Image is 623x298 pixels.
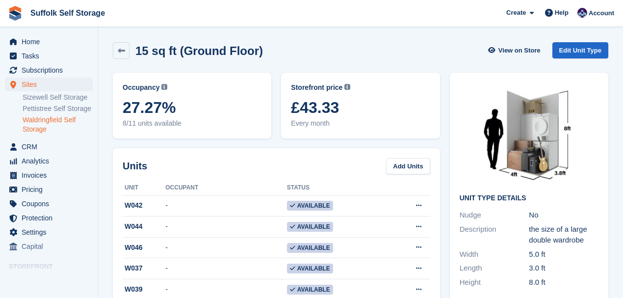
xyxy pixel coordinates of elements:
[460,263,529,274] div: Length
[165,217,287,238] td: -
[123,243,165,253] div: W046
[123,82,159,93] span: Occupancy
[22,183,80,196] span: Pricing
[5,197,93,211] a: menu
[135,44,263,57] h2: 15 sq ft (Ground Floor)
[287,201,333,211] span: Available
[5,49,93,63] a: menu
[123,263,165,273] div: W037
[529,263,598,274] div: 3.0 ft
[552,42,608,58] a: Edit Unit Type
[5,154,93,168] a: menu
[5,140,93,154] a: menu
[460,210,529,221] div: Nudge
[22,274,80,288] span: Online Store
[291,118,430,129] span: Every month
[460,249,529,260] div: Width
[81,275,93,287] a: Preview store
[460,82,598,187] img: 15-sqft-unit%20(7).jpg
[5,35,93,49] a: menu
[123,284,165,295] div: W039
[22,35,80,49] span: Home
[22,140,80,154] span: CRM
[5,211,93,225] a: menu
[123,118,261,129] span: 8/11 units available
[529,224,598,246] div: the size of a large double wardrobe
[460,224,529,246] div: Description
[5,274,93,288] a: menu
[22,211,80,225] span: Protection
[123,99,261,116] span: 27.27%
[165,237,287,258] td: -
[5,78,93,91] a: menu
[5,168,93,182] a: menu
[22,78,80,91] span: Sites
[165,180,287,196] th: Occupant
[22,197,80,211] span: Coupons
[22,154,80,168] span: Analytics
[22,49,80,63] span: Tasks
[22,240,80,253] span: Capital
[165,195,287,217] td: -
[529,277,598,288] div: 8.0 ft
[161,84,167,90] img: icon-info-grey-7440780725fd019a000dd9b08b2336e03edf1995a4989e88bcd33f0948082b44.svg
[460,194,598,202] h2: Unit Type details
[291,99,430,116] span: £43.33
[23,93,93,102] a: Sizewell Self Storage
[529,249,598,260] div: 5.0 ft
[287,222,333,232] span: Available
[5,225,93,239] a: menu
[460,277,529,288] div: Height
[23,104,93,113] a: Pettistree Self Storage
[487,42,545,58] a: View on Store
[498,46,541,55] span: View on Store
[5,63,93,77] a: menu
[5,240,93,253] a: menu
[344,84,350,90] img: icon-info-grey-7440780725fd019a000dd9b08b2336e03edf1995a4989e88bcd33f0948082b44.svg
[287,264,333,273] span: Available
[22,63,80,77] span: Subscriptions
[287,243,333,253] span: Available
[287,285,333,295] span: Available
[8,6,23,21] img: stora-icon-8386f47178a22dfd0bd8f6a31ec36ba5ce8667c1dd55bd0f319d3a0aa187defe.svg
[9,262,98,271] span: Storefront
[123,221,165,232] div: W044
[22,168,80,182] span: Invoices
[529,210,598,221] div: No
[123,180,165,196] th: Unit
[506,8,526,18] span: Create
[123,200,165,211] div: W042
[386,158,430,174] a: Add Units
[5,183,93,196] a: menu
[22,225,80,239] span: Settings
[577,8,587,18] img: William Notcutt
[589,8,614,18] span: Account
[555,8,569,18] span: Help
[165,258,287,279] td: -
[287,180,386,196] th: Status
[123,159,147,173] h2: Units
[23,115,93,134] a: Waldringfield Self Storage
[26,5,109,21] a: Suffolk Self Storage
[291,82,342,93] span: Storefront price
